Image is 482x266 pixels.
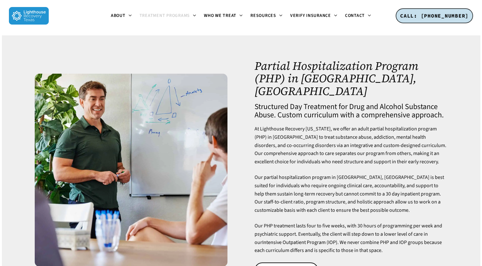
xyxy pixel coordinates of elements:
span: CALL: [PHONE_NUMBER] [400,12,469,19]
p: Our PHP treatment lasts four to five weeks, with 30 hours of programming per week and psychiatric... [255,222,447,255]
span: Resources [250,12,276,19]
a: Verify Insurance [286,13,341,18]
h4: Structured Day Treatment for Drug and Alcohol Substance Abuse. Custom curriculum with a comprehen... [255,103,447,119]
a: Treatment Programs [136,13,200,18]
p: At Lighthouse Recovery [US_STATE], we offer an adult partial hospitalization program (PHP) in [GE... [255,125,447,174]
img: Lighthouse Recovery Texas [9,7,49,25]
span: Contact [345,12,365,19]
a: Resources [247,13,286,18]
a: Who We Treat [200,13,247,18]
p: Our partial hospitalization program in [GEOGRAPHIC_DATA], [GEOGRAPHIC_DATA] is best suited for in... [255,174,447,222]
a: CALL: [PHONE_NUMBER] [396,8,473,24]
a: Intensive Outpatient Program (IOP) [262,239,337,246]
span: About [111,12,126,19]
span: Verify Insurance [290,12,331,19]
a: About [107,13,136,18]
span: Who We Treat [204,12,236,19]
span: Treatment Programs [140,12,190,19]
a: Contact [341,13,375,18]
h1: Partial Hospitalization Program (PHP) in [GEOGRAPHIC_DATA], [GEOGRAPHIC_DATA] [255,60,447,98]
